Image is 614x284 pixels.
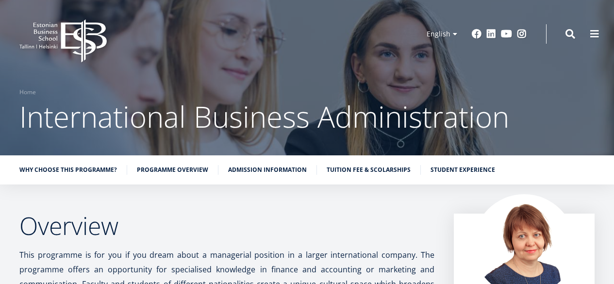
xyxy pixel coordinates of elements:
[19,87,36,97] a: Home
[19,165,117,175] a: Why choose this programme?
[486,29,496,39] a: Linkedin
[19,97,509,136] span: International Business Administration
[137,165,208,175] a: Programme overview
[228,165,307,175] a: Admission information
[472,29,481,39] a: Facebook
[19,214,434,238] h2: Overview
[517,29,527,39] a: Instagram
[501,29,512,39] a: Youtube
[327,165,411,175] a: Tuition fee & Scolarships
[431,165,495,175] a: Student experience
